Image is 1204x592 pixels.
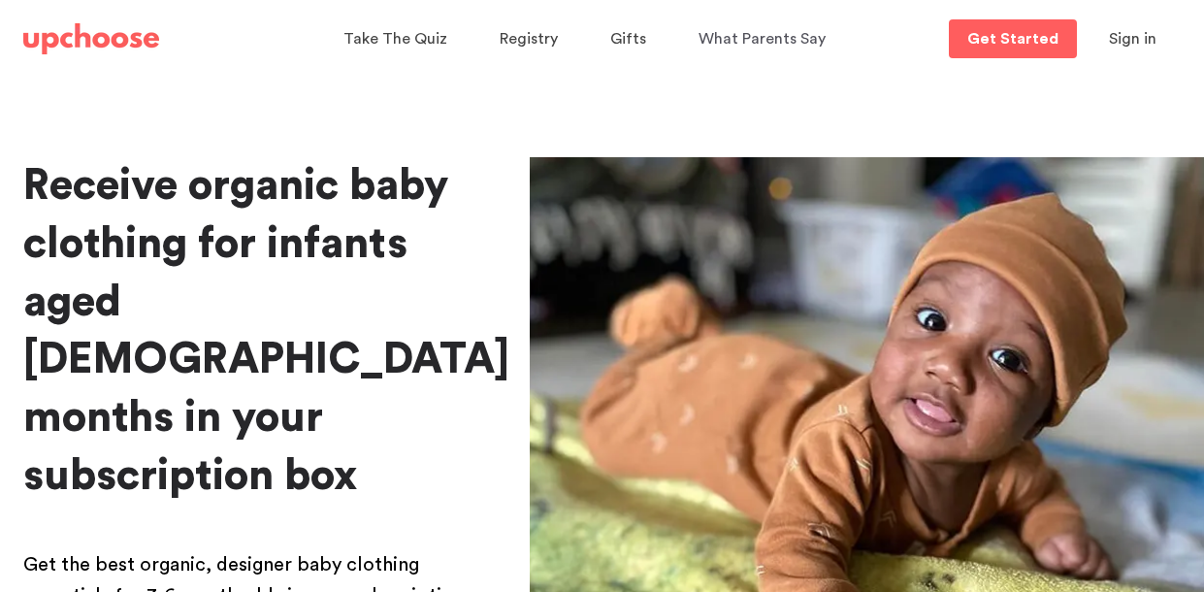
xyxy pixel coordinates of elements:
[1085,19,1181,58] button: Sign in
[343,31,447,47] span: Take The Quiz
[500,20,564,58] a: Registry
[23,23,159,54] img: UpChoose
[610,20,652,58] a: Gifts
[699,31,826,47] span: What Parents Say
[23,157,501,506] h1: Receive organic baby clothing for infants aged [DEMOGRAPHIC_DATA] months in your subscription box
[610,31,646,47] span: Gifts
[967,31,1058,47] p: Get Started
[699,20,831,58] a: What Parents Say
[1109,31,1156,47] span: Sign in
[949,19,1077,58] a: Get Started
[23,19,159,59] a: UpChoose
[500,31,558,47] span: Registry
[343,20,453,58] a: Take The Quiz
